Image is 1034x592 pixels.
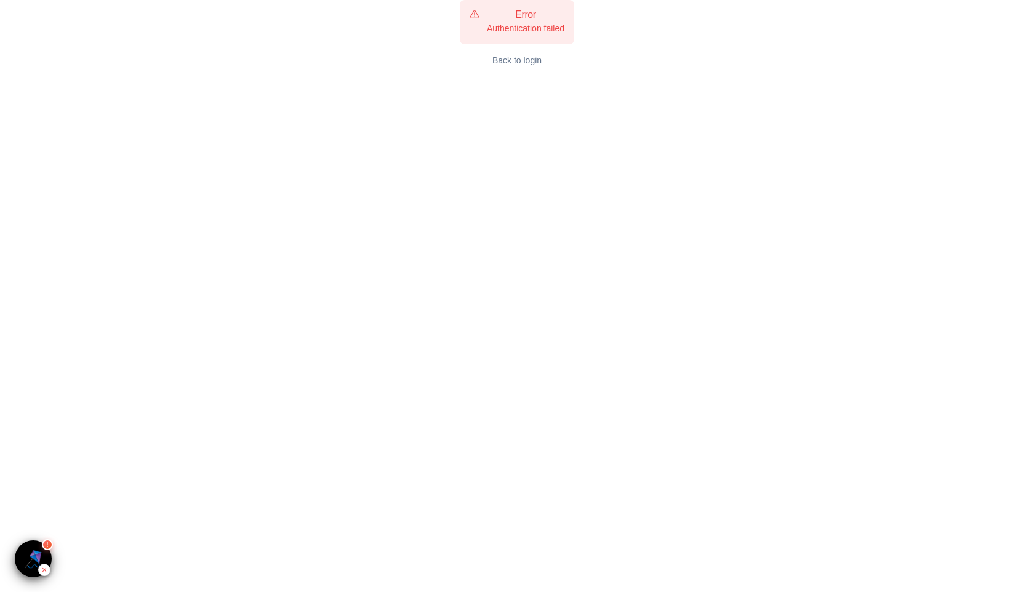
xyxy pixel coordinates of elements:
[15,540,52,577] button: ×!
[460,54,574,66] a: Back to login
[487,22,564,34] div: Authentication failed
[38,564,50,576] div: Hide Inspector
[46,540,48,550] span: !
[487,10,564,20] h5: Error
